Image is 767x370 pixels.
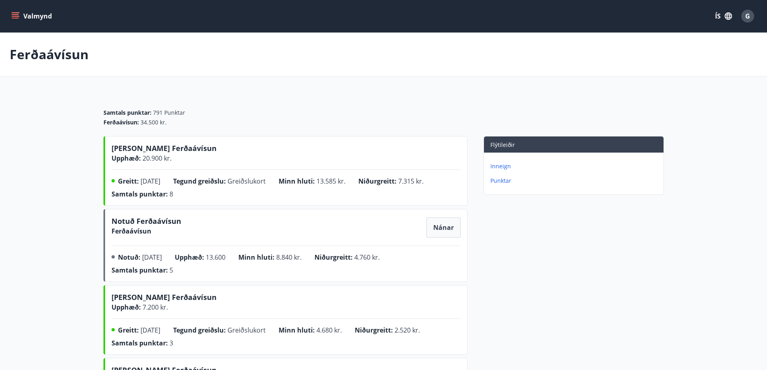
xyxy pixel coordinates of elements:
[279,326,315,335] span: Minn hluti :
[433,223,454,232] span: Nánar
[738,6,757,26] button: G
[141,154,172,163] span: 20.900 kr.
[153,109,185,117] span: 791 Punktar
[355,326,393,335] span: Niðurgreitt :
[427,218,460,237] button: Nánar
[316,326,342,335] span: 4.680 kr.
[711,9,736,23] button: ÍS
[141,177,160,186] span: [DATE]
[173,177,226,186] span: Tegund greiðslu :
[314,253,353,262] span: Niðurgreitt :
[112,227,151,236] span: Ferðaávísun
[112,143,217,156] span: [PERSON_NAME] Ferðaávísun
[112,339,168,347] span: Samtals punktar :
[112,154,141,163] span: Upphæð :
[490,162,660,170] p: Inneign
[279,177,315,186] span: Minn hluti :
[276,253,302,262] span: 8.840 kr.
[141,303,168,312] span: 7.200 kr.
[398,177,424,186] span: 7.315 kr.
[490,177,660,185] p: Punktar
[395,326,420,335] span: 2.520 kr.
[112,190,168,198] span: Samtals punktar :
[141,118,167,126] span: 34.500 kr.
[227,177,266,186] span: Greiðslukort
[103,109,151,117] span: Samtals punktar :
[10,9,55,23] button: menu
[490,141,515,149] span: Flýtileiðir
[10,45,89,63] p: Ferðaávísun
[142,253,162,262] span: [DATE]
[112,303,141,312] span: Upphæð :
[118,326,139,335] span: Greitt :
[118,253,141,262] span: Notuð :
[103,118,139,126] span: Ferðaávísun :
[175,253,204,262] span: Upphæð :
[354,253,380,262] span: 4.760 kr.
[112,266,168,275] span: Samtals punktar :
[745,12,750,21] span: G
[112,216,181,229] span: Notuð Ferðaávísun
[112,292,217,305] span: [PERSON_NAME] Ferðaávísun
[238,253,275,262] span: Minn hluti :
[316,177,345,186] span: 13.585 kr.
[358,177,397,186] span: Niðurgreitt :
[206,253,225,262] span: 13.600
[141,326,160,335] span: [DATE]
[170,339,173,347] span: 3
[170,190,173,198] span: 8
[118,177,139,186] span: Greitt :
[173,326,226,335] span: Tegund greiðslu :
[227,326,266,335] span: Greiðslukort
[170,266,173,275] span: 5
